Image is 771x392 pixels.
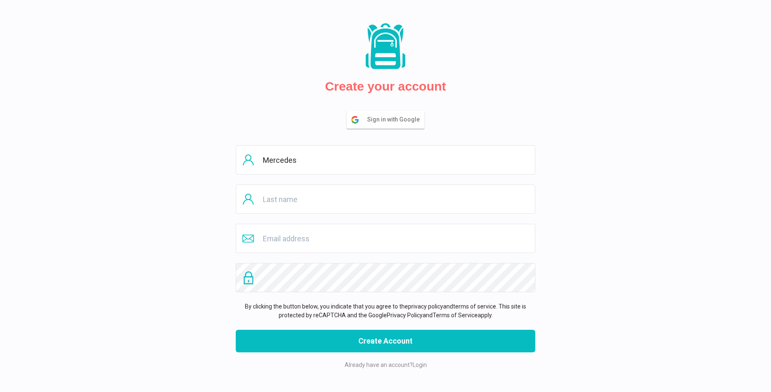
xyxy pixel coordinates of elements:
input: Last name [236,185,535,214]
img: Packs logo [363,23,408,71]
p: Already have an account? [236,361,535,369]
a: privacy policy [408,303,443,310]
a: Privacy Policy [387,312,423,319]
h2: Create your account [325,79,446,94]
button: Create Account [236,330,535,352]
button: Sign in with Google [347,111,424,129]
p: By clicking the button below, you indicate that you agree to the and . This site is protected by ... [236,302,535,320]
a: Login [413,362,427,368]
a: terms of service [453,303,496,310]
a: Terms of Service [433,312,478,319]
input: Email address [236,224,535,253]
input: First name [236,145,535,175]
span: Sign in with Google [367,111,424,128]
